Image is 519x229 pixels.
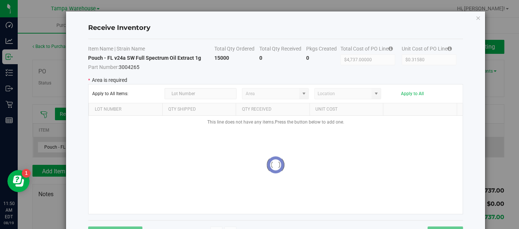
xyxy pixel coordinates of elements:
strong: 15000 [214,55,229,61]
span: 3004265 [88,62,214,71]
th: Unit Cost [309,103,383,116]
th: Qty Received [236,103,309,116]
i: Specifying a total cost will update all item costs. [388,46,393,51]
strong: 0 [306,55,309,61]
span: Part Number: [88,64,119,70]
span: Apply to All Items: [92,91,159,96]
i: Specifying a total cost will update all item costs. [447,46,452,51]
th: Qty Shipped [162,103,236,116]
strong: Pouch - FL v24a SW Full Spectrum Oil Extract 1g [88,55,201,61]
button: Close modal [475,13,481,22]
th: Unit Cost of PO Line [402,45,463,54]
strong: 0 [259,55,262,61]
th: Item Name | Strain Name [88,45,214,54]
th: Total Cost of PO Line [340,45,402,54]
iframe: Resource center unread badge [22,169,31,178]
th: Total Qty Ordered [214,45,259,54]
input: Lot Number [165,88,237,99]
iframe: Resource center [7,170,30,192]
h4: Receive Inventory [88,23,463,33]
span: Area is required [92,77,127,83]
th: Pkgs Created [306,45,340,54]
button: Apply to All [401,91,424,96]
th: Total Qty Received [259,45,306,54]
th: Lot Number [89,103,162,116]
